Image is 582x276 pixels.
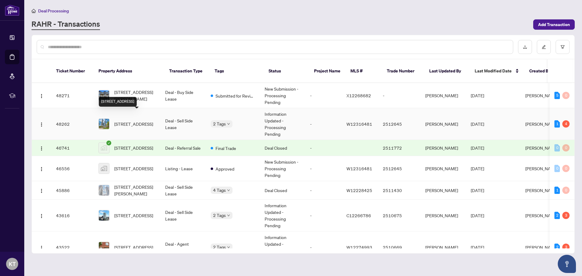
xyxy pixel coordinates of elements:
td: Deal - Buy Side Lease [160,83,206,108]
td: 43616 [51,200,94,231]
span: edit [542,45,546,49]
img: thumbnail-img [99,185,109,195]
button: Logo [37,164,46,173]
th: Status [264,59,309,83]
span: [STREET_ADDRESS] [114,212,153,219]
button: Open asap [558,255,576,273]
span: 2 Tags [213,244,226,251]
td: Deal Closed [260,140,305,156]
div: [STREET_ADDRESS] [99,97,137,107]
span: W12274993 [346,244,372,250]
th: Ticket Number [51,59,94,83]
span: [DATE] [471,93,484,98]
span: filter [560,45,565,49]
td: 48271 [51,83,94,108]
img: thumbnail-img [99,119,109,129]
button: Logo [37,91,46,100]
div: 4 [562,120,570,128]
img: Logo [39,122,44,127]
span: W12316481 [346,166,372,171]
div: 2 [554,244,560,251]
div: 0 [554,165,560,172]
div: 1 [554,187,560,194]
img: Logo [39,245,44,250]
td: Deal - Sell Side Lease [160,181,206,200]
td: - [305,231,342,263]
img: thumbnail-img [99,163,109,174]
span: 4 Tags [213,187,226,194]
td: [PERSON_NAME] [420,108,466,140]
span: W12316481 [346,121,372,127]
span: [STREET_ADDRESS] [114,165,153,172]
img: logo [5,5,19,16]
div: 2 [554,212,560,219]
span: [DATE] [471,188,484,193]
td: 45886 [51,181,94,200]
span: [PERSON_NAME] [525,244,558,250]
button: edit [537,40,551,54]
td: [PERSON_NAME] [420,200,466,231]
span: Deal Processing [38,8,69,14]
div: 1 [554,120,560,128]
span: home [32,9,36,13]
span: 2 Tags [213,120,226,127]
span: [PERSON_NAME] [525,213,558,218]
th: Transaction Type [164,59,210,83]
img: Logo [39,214,44,218]
td: Listing - Lease [160,156,206,181]
span: down [227,189,230,192]
span: W12228425 [346,188,372,193]
span: Submitted for Review [216,92,255,99]
span: [DATE] [471,166,484,171]
span: [DATE] [471,213,484,218]
td: 2511772 [378,140,420,156]
span: C12266786 [346,213,371,218]
td: Deal - Referral Sale [160,140,206,156]
span: down [227,246,230,249]
td: 2510675 [378,200,420,231]
span: [DATE] [471,145,484,151]
td: Deal - Sell Side Lease [160,200,206,231]
img: thumbnail-img [99,143,109,153]
div: 0 [562,165,570,172]
span: [PERSON_NAME] [525,145,558,151]
td: - [305,140,342,156]
img: Logo [39,94,44,98]
button: Logo [37,143,46,153]
span: [STREET_ADDRESS][PERSON_NAME] [114,89,156,102]
img: thumbnail-img [99,210,109,221]
td: New Submission - Processing Pending [260,156,305,181]
td: [PERSON_NAME] [420,181,466,200]
div: 0 [562,144,570,151]
td: Information Updated - Processing Pending [260,200,305,231]
td: [PERSON_NAME] [420,83,466,108]
th: Last Updated By [424,59,470,83]
td: 2510669 [378,231,420,263]
td: [PERSON_NAME] [420,140,466,156]
span: 2 Tags [213,212,226,219]
td: - [305,181,342,200]
button: filter [556,40,570,54]
span: download [523,45,527,49]
td: - [305,156,342,181]
td: - [378,83,420,108]
div: 0 [562,92,570,99]
a: RAHR - Transactions [32,19,100,30]
td: 2512645 [378,108,420,140]
td: 2511430 [378,181,420,200]
th: Project Name [309,59,346,83]
span: Approved [216,165,234,172]
span: X12268682 [346,93,371,98]
td: Deal - Sell Side Lease [160,108,206,140]
button: Logo [37,185,46,195]
td: Deal - Agent Double End Lease [160,231,206,263]
td: 2512645 [378,156,420,181]
td: - [305,83,342,108]
td: Deal Closed [260,181,305,200]
th: Property Address [94,59,164,83]
img: Logo [39,188,44,193]
th: Created By [524,59,561,83]
span: [PERSON_NAME] [525,166,558,171]
td: 43522 [51,231,94,263]
img: Logo [39,146,44,151]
